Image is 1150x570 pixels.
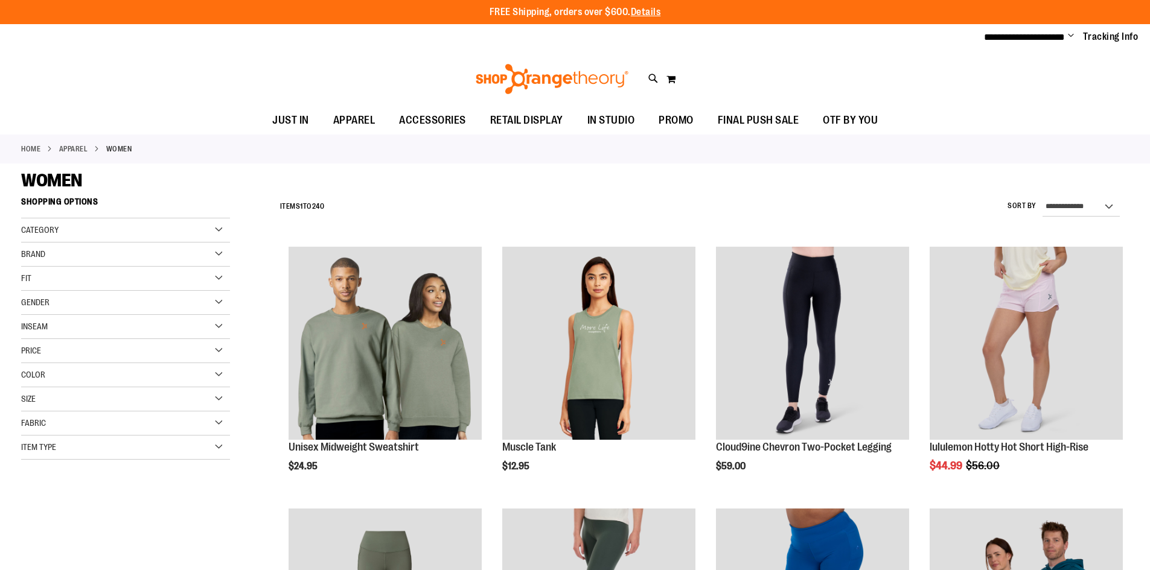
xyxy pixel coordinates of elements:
a: IN STUDIO [575,107,647,135]
span: FINAL PUSH SALE [718,107,799,134]
img: Muscle Tank [502,247,695,440]
a: Unisex Midweight Sweatshirt [289,441,419,453]
span: Category [21,225,59,235]
span: Color [21,370,45,379]
a: Muscle Tank [502,441,556,453]
a: ACCESSORIES [387,107,478,135]
span: Item Type [21,442,56,452]
img: lululemon Hotty Hot Short High-Rise [930,247,1123,440]
span: WOMEN [21,170,82,191]
a: OTF BY YOU [811,107,890,135]
a: Muscle Tank [502,247,695,442]
a: RETAIL DISPLAY [478,107,575,135]
span: 1 [300,202,303,211]
span: Inseam [21,321,48,331]
a: Tracking Info [1083,30,1139,43]
span: OTF BY YOU [823,107,878,134]
a: lululemon Hotty Hot Short High-Rise [930,247,1123,442]
div: product [924,241,1129,502]
img: Unisex Midweight Sweatshirt [289,247,482,440]
a: APPAREL [59,144,88,154]
a: FINAL PUSH SALE [706,107,811,135]
span: ACCESSORIES [399,107,466,134]
a: JUST IN [260,107,321,135]
h2: Items to [280,197,325,216]
img: Cloud9ine Chevron Two-Pocket Legging [716,247,909,440]
span: Brand [21,249,45,259]
span: Gender [21,297,50,307]
div: product [496,241,701,502]
span: PROMO [659,107,694,134]
span: Fabric [21,418,46,428]
span: Size [21,394,36,404]
strong: WOMEN [106,144,132,154]
span: $12.95 [502,461,531,472]
span: APPAREL [333,107,375,134]
div: product [283,241,488,502]
label: Sort By [1008,201,1037,211]
span: JUST IN [272,107,309,134]
span: $44.99 [930,460,964,472]
span: 240 [312,202,325,211]
a: lululemon Hotty Hot Short High-Rise [930,441,1088,453]
span: $59.00 [716,461,747,472]
span: IN STUDIO [587,107,635,134]
a: APPAREL [321,107,388,134]
p: FREE Shipping, orders over $600. [490,5,661,19]
span: RETAIL DISPLAY [490,107,563,134]
a: Details [631,7,661,17]
a: Cloud9ine Chevron Two-Pocket Legging [716,441,892,453]
span: Fit [21,273,31,283]
button: Account menu [1068,31,1074,43]
span: $24.95 [289,461,319,472]
a: Cloud9ine Chevron Two-Pocket Legging [716,247,909,442]
span: $56.00 [966,460,1001,472]
span: Price [21,346,41,355]
a: Unisex Midweight Sweatshirt [289,247,482,442]
img: Shop Orangetheory [474,64,630,94]
a: Home [21,144,40,154]
a: PROMO [647,107,706,135]
strong: Shopping Options [21,191,230,218]
div: product [710,241,915,502]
